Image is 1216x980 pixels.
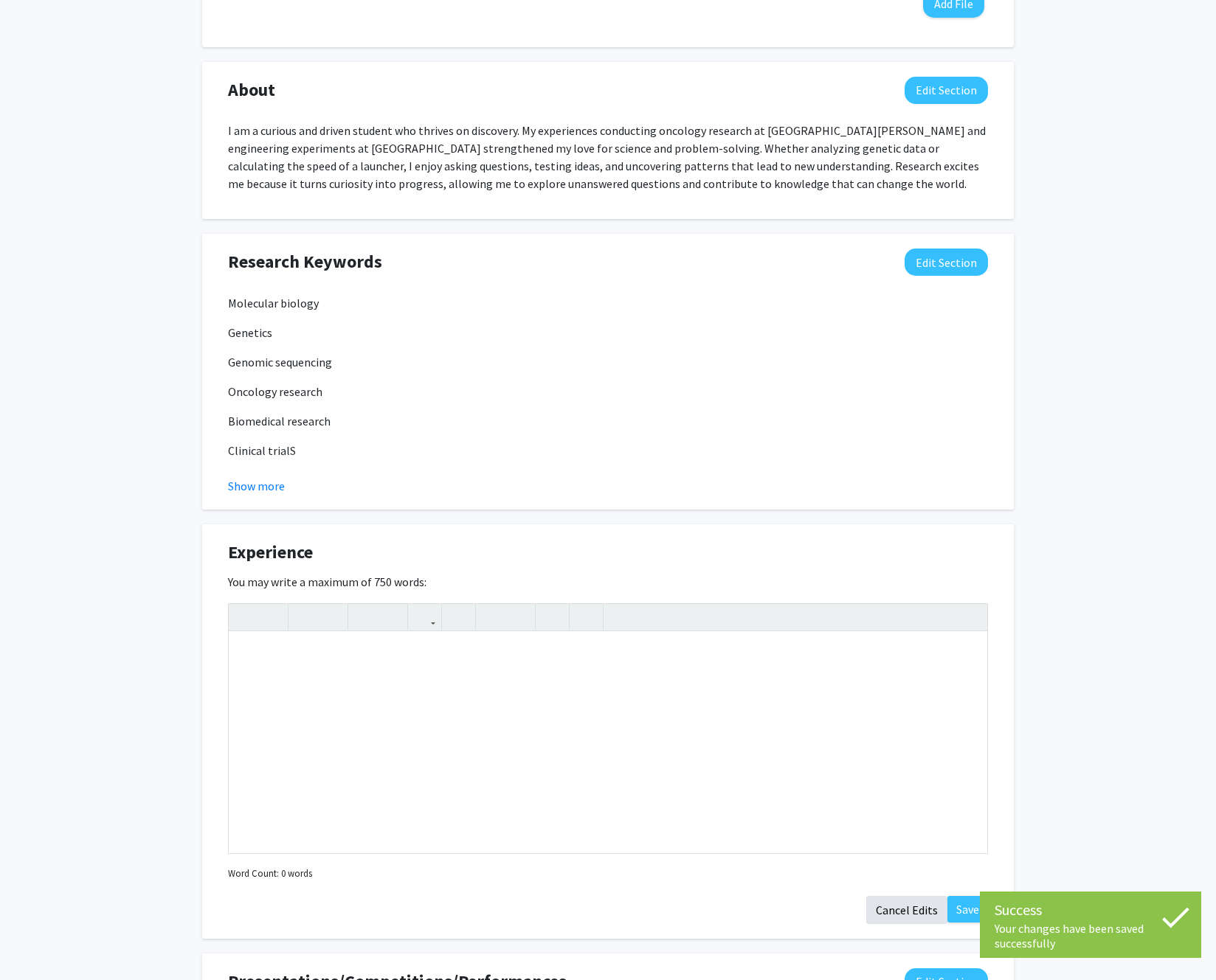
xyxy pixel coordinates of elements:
button: Undo (Ctrl + Z) [232,604,258,630]
button: Save [947,896,988,922]
div: Note to users with screen readers: Please deactivate our accessibility plugin for this page as it... [229,632,987,853]
span: Experience [228,539,313,566]
button: Cancel Edits [866,896,947,924]
label: You may write a maximum of 750 words: [228,573,426,591]
p: Biomedical research [228,412,988,430]
p: Clinical trialS [228,442,988,459]
span: About [228,77,275,103]
p: Oncology research [228,383,988,400]
button: Subscript [378,604,404,630]
button: Ordered list [505,604,531,630]
button: Fullscreen [958,604,984,630]
button: Remove format [539,604,565,630]
button: Link [412,604,438,630]
button: Strong (Ctrl + B) [292,604,318,630]
small: Word Count: 0 words [228,866,312,880]
button: Edit Research Keywords [905,249,988,276]
button: Superscript [352,604,378,630]
p: Genetics [228,324,988,341]
p: Genomic sequencing [228,353,988,371]
iframe: Chat [11,914,63,969]
button: Insert Image [446,604,471,630]
button: Unordered list [480,604,505,630]
button: Insert horizontal rule [573,604,599,630]
button: Edit About [905,77,988,104]
p: I am a curious and driven student who thrives on discovery. My experiences conducting oncology re... [228,122,988,192]
div: Success [995,899,1186,921]
span: Research Keywords [228,249,382,275]
div: Your changes have been saved successfully [995,921,1186,951]
button: Redo (Ctrl + Y) [258,604,284,630]
p: Molecular biology [228,294,988,312]
button: Show more [228,477,285,495]
button: Emphasis (Ctrl + I) [318,604,344,630]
